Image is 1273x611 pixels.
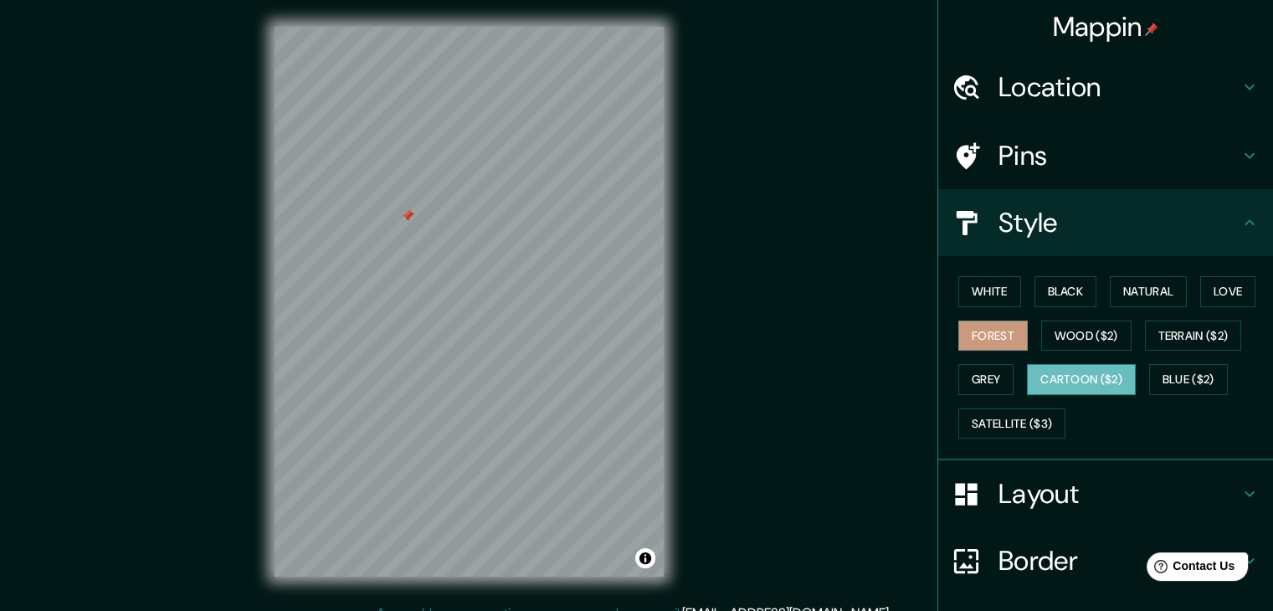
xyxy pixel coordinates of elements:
[958,408,1065,439] button: Satellite ($3)
[938,460,1273,527] div: Layout
[1145,321,1242,352] button: Terrain ($2)
[998,477,1240,511] h4: Layout
[275,27,664,577] canvas: Map
[958,321,1028,352] button: Forest
[998,206,1240,239] h4: Style
[938,527,1273,594] div: Border
[938,54,1273,121] div: Location
[1145,23,1158,36] img: pin-icon.png
[1124,546,1255,593] iframe: Help widget launcher
[635,548,655,568] button: Toggle attribution
[1110,276,1187,307] button: Natural
[958,364,1014,395] button: Grey
[1053,10,1159,44] h4: Mappin
[998,544,1240,578] h4: Border
[1034,276,1097,307] button: Black
[958,276,1021,307] button: White
[1200,276,1255,307] button: Love
[1027,364,1136,395] button: Cartoon ($2)
[1149,364,1228,395] button: Blue ($2)
[998,139,1240,172] h4: Pins
[1041,321,1132,352] button: Wood ($2)
[938,122,1273,189] div: Pins
[998,70,1240,104] h4: Location
[938,189,1273,256] div: Style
